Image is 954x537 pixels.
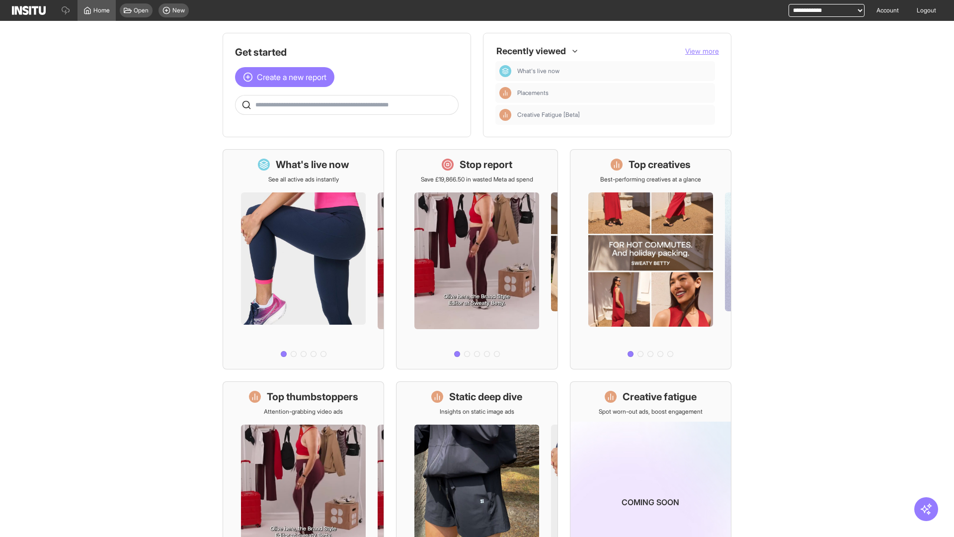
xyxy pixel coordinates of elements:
img: Logo [12,6,46,15]
span: New [172,6,185,14]
span: Open [134,6,149,14]
span: View more [685,47,719,55]
p: Best-performing creatives at a glance [600,176,701,183]
button: View more [685,46,719,56]
span: What's live now [517,67,559,75]
span: Creative Fatigue [Beta] [517,111,580,119]
button: Create a new report [235,67,334,87]
h1: Top creatives [629,158,691,172]
p: Save £19,866.50 in wasted Meta ad spend [421,176,533,183]
span: Placements [517,89,711,97]
span: Placements [517,89,549,97]
p: Insights on static image ads [440,408,514,416]
h1: Static deep dive [449,390,522,404]
div: Insights [499,109,511,121]
p: Attention-grabbing video ads [264,408,343,416]
a: Stop reportSave £19,866.50 in wasted Meta ad spend [396,149,557,369]
h1: Top thumbstoppers [267,390,358,404]
span: Creative Fatigue [Beta] [517,111,711,119]
h1: Stop report [460,158,512,172]
span: Home [93,6,110,14]
h1: What's live now [276,158,349,172]
h1: Get started [235,45,459,59]
span: What's live now [517,67,711,75]
p: See all active ads instantly [268,176,339,183]
div: Insights [499,87,511,99]
span: Create a new report [257,71,326,83]
a: What's live nowSee all active ads instantly [223,149,384,369]
a: Top creativesBest-performing creatives at a glance [570,149,731,369]
div: Dashboard [499,65,511,77]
